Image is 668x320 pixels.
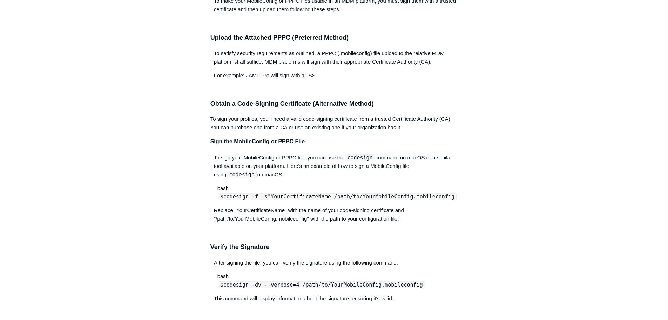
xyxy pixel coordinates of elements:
[210,115,458,132] p: To sign your profiles, you'll need a valid code-signing certificate from a trusted Certificate Au...
[268,194,334,200] span: "YourCertificateName"
[210,33,458,43] h3: Upload the Attached PPPC (Preferred Method)
[210,259,458,267] p: After signing the file, you can verify the signature using the following command:
[214,184,458,192] div: bash
[210,154,458,179] p: To sign your MobileConfig or PPPC file, you can use the command on macOS or a similar tool availa...
[210,294,458,303] p: This command will display information about the signature, ensuring it's valid.
[210,206,458,223] p: Replace "YourCertificateName" with the name of your code-signing certificate and "/path/to/YourMo...
[345,154,375,161] code: codesign
[210,49,458,66] p: To satisfy security requirements as outlined, a PPPC (.mobileconfig) file upload to the relative ...
[227,171,257,178] code: codesign
[218,281,425,288] code: $codesign -dv --verbose=4 /path/to/YourMobileConfig.mobileconfig
[210,138,305,144] strong: Sign the MobileConfig or PPPC File
[210,99,458,109] h3: Obtain a Code-Signing Certificate (Alternative Method)
[210,242,458,252] h3: Verify the Signature
[214,272,458,281] div: bash
[218,193,457,200] code: $codesign -f -s /path/to/YourMobileConfig.mobileconfig
[210,71,458,80] p: For example: JAMF Pro will sign with a JSS.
